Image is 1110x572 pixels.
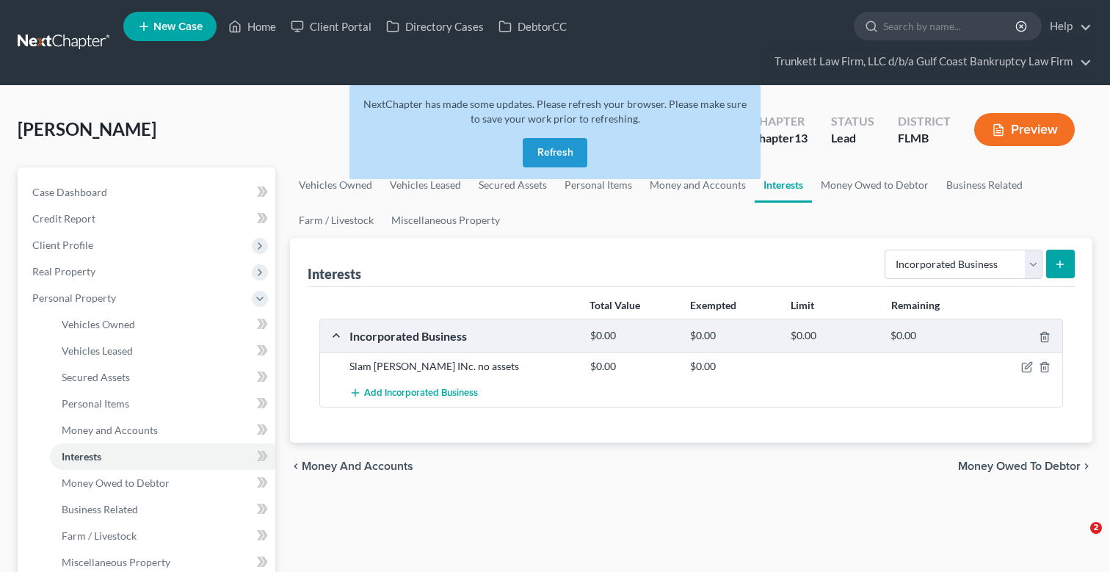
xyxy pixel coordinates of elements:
[308,265,361,283] div: Interests
[50,417,275,444] a: Money and Accounts
[883,12,1017,40] input: Search by name...
[831,130,874,147] div: Lead
[755,167,812,203] a: Interests
[382,203,509,238] a: Miscellaneous Property
[62,318,135,330] span: Vehicles Owned
[290,203,382,238] a: Farm / Livestock
[523,138,587,167] button: Refresh
[50,311,275,338] a: Vehicles Owned
[50,444,275,470] a: Interests
[583,359,683,374] div: $0.00
[1081,460,1092,472] i: chevron_right
[958,460,1081,472] span: Money Owed to Debtor
[812,167,937,203] a: Money Owed to Debtor
[62,424,158,436] span: Money and Accounts
[18,118,156,140] span: [PERSON_NAME]
[491,13,574,40] a: DebtorCC
[62,529,137,542] span: Farm / Livestock
[32,265,95,278] span: Real Property
[1042,13,1092,40] a: Help
[50,496,275,523] a: Business Related
[1090,522,1102,534] span: 2
[937,167,1031,203] a: Business Related
[50,338,275,364] a: Vehicles Leased
[751,130,808,147] div: Chapter
[794,131,808,145] span: 13
[342,328,583,344] div: Incorporated Business
[767,48,1092,75] a: Trunkett Law Firm, LLC d/b/a Gulf Coast Bankruptcy Law Firm
[683,329,783,343] div: $0.00
[891,299,940,311] strong: Remaining
[62,344,133,357] span: Vehicles Leased
[379,13,491,40] a: Directory Cases
[898,113,951,130] div: District
[50,470,275,496] a: Money Owed to Debtor
[683,359,783,374] div: $0.00
[349,380,478,407] button: Add Incorporated Business
[21,179,275,206] a: Case Dashboard
[50,523,275,549] a: Farm / Livestock
[363,98,747,125] span: NextChapter has made some updates. Please refresh your browser. Please make sure to save your wor...
[364,388,478,399] span: Add Incorporated Business
[974,113,1075,146] button: Preview
[831,113,874,130] div: Status
[62,556,170,568] span: Miscellaneous Property
[290,167,381,203] a: Vehicles Owned
[32,186,107,198] span: Case Dashboard
[32,212,95,225] span: Credit Report
[221,13,283,40] a: Home
[32,292,116,304] span: Personal Property
[783,329,884,343] div: $0.00
[50,364,275,391] a: Secured Assets
[62,371,130,383] span: Secured Assets
[62,503,138,515] span: Business Related
[1060,522,1095,557] iframe: Intercom live chat
[62,450,101,463] span: Interests
[958,460,1092,472] button: Money Owed to Debtor chevron_right
[590,299,640,311] strong: Total Value
[290,460,413,472] button: chevron_left Money and Accounts
[50,391,275,417] a: Personal Items
[583,329,683,343] div: $0.00
[898,130,951,147] div: FLMB
[290,460,302,472] i: chevron_left
[302,460,413,472] span: Money and Accounts
[751,113,808,130] div: Chapter
[791,299,814,311] strong: Limit
[690,299,736,311] strong: Exempted
[283,13,379,40] a: Client Portal
[342,359,583,374] div: Slam [PERSON_NAME] INc. no assets
[62,477,170,489] span: Money Owed to Debtor
[883,329,984,343] div: $0.00
[32,239,93,251] span: Client Profile
[62,397,129,410] span: Personal Items
[21,206,275,232] a: Credit Report
[153,21,203,32] span: New Case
